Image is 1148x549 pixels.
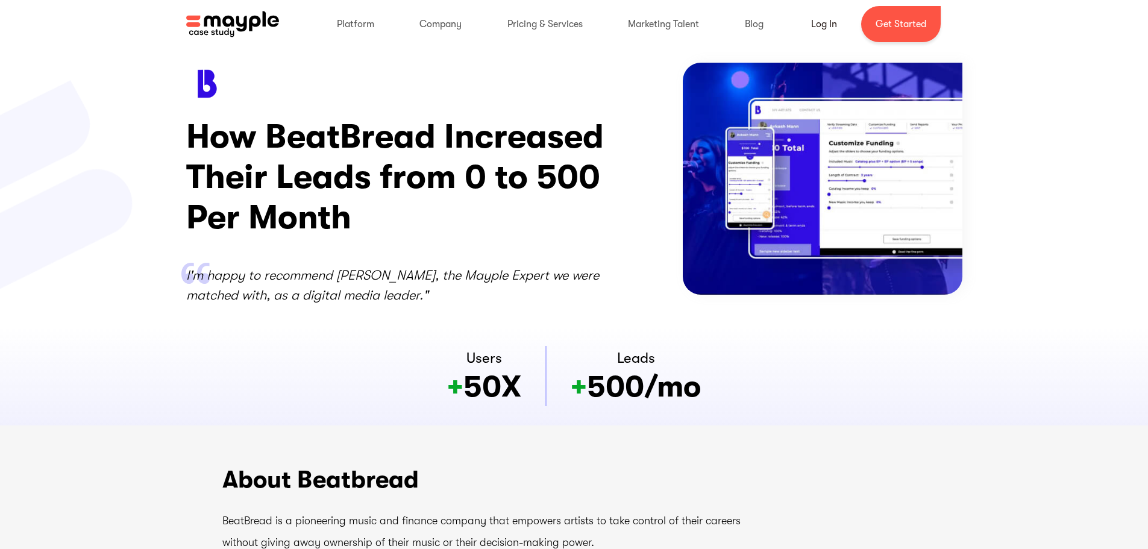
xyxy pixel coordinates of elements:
[466,347,502,369] h2: Users
[447,369,521,405] p: 50X
[571,369,701,405] p: 500/mo
[861,6,941,42] a: Get Started
[797,10,852,39] a: Log In
[407,5,474,43] div: Company
[495,5,595,43] div: Pricing & Services
[222,462,765,498] h2: About Beatbread
[186,268,599,303] em: I'm happy to recommend [PERSON_NAME], the Mayple Expert we were matched with, as a digital media ...
[617,347,655,369] h2: Leads
[616,5,711,43] div: Marketing Talent
[186,117,617,239] h1: How BeatBread Increased Their Leads from 0 to 500 Per Month
[325,5,386,43] div: Platform
[447,369,463,404] span: +
[733,5,776,43] div: Blog
[571,369,587,404] span: +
